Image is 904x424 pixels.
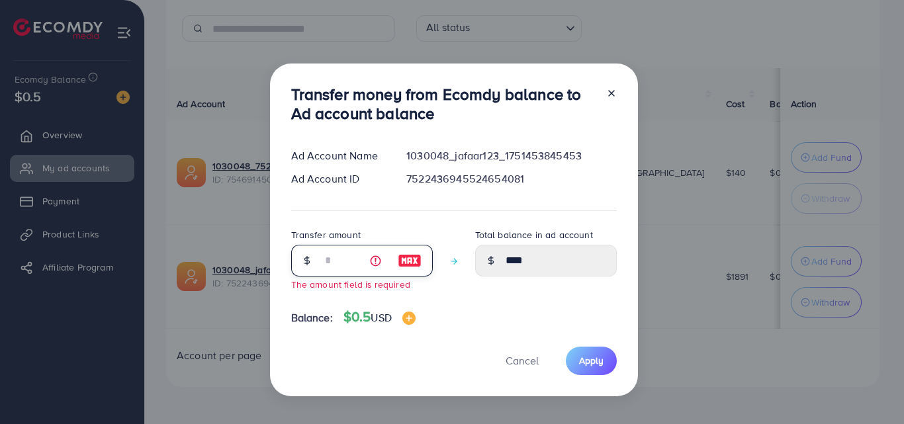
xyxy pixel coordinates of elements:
div: 7522436945524654081 [396,171,627,187]
div: Ad Account ID [281,171,396,187]
iframe: Chat [848,364,894,414]
small: The amount field is required [291,278,410,290]
img: image [402,312,416,325]
div: Ad Account Name [281,148,396,163]
span: Cancel [506,353,539,368]
span: USD [371,310,391,325]
span: Balance: [291,310,333,325]
div: 1030048_jafaar123_1751453845453 [396,148,627,163]
button: Apply [566,347,617,375]
h3: Transfer money from Ecomdy balance to Ad account balance [291,85,596,123]
h4: $0.5 [343,309,416,325]
button: Cancel [489,347,555,375]
label: Transfer amount [291,228,361,241]
label: Total balance in ad account [475,228,593,241]
span: Apply [579,354,604,367]
img: image [398,253,422,269]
